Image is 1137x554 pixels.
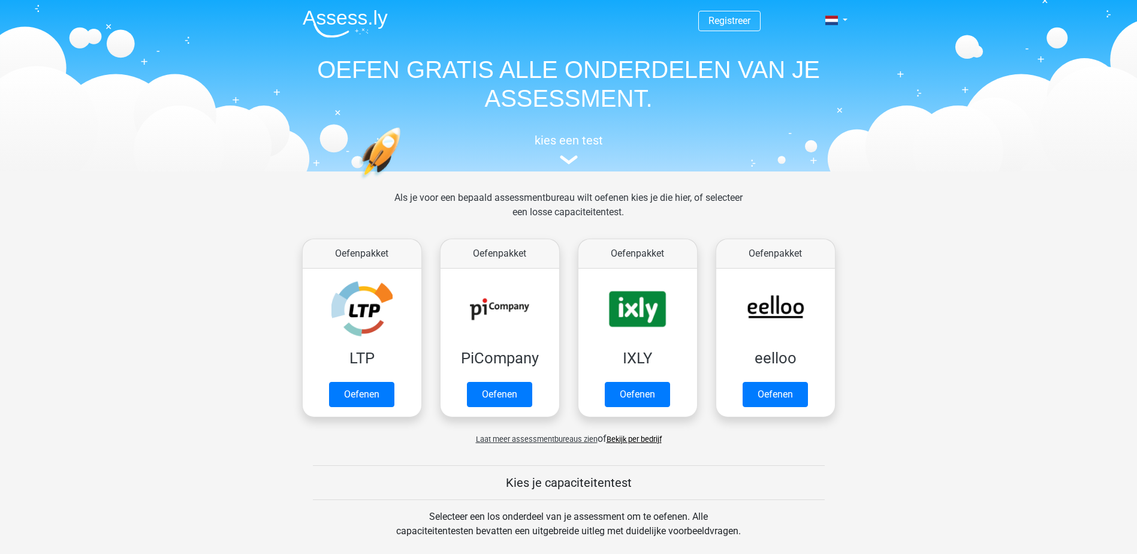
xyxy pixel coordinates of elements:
[385,191,752,234] div: Als je voor een bepaald assessmentbureau wilt oefenen kies je die hier, of selecteer een losse ca...
[293,55,845,113] h1: OEFEN GRATIS ALLE ONDERDELEN VAN JE ASSESSMENT.
[313,475,825,490] h5: Kies je capaciteitentest
[607,435,662,444] a: Bekijk per bedrijf
[743,382,808,407] a: Oefenen
[385,510,752,553] div: Selecteer een los onderdeel van je assessment om te oefenen. Alle capaciteitentesten bevatten een...
[476,435,598,444] span: Laat meer assessmentbureaus zien
[467,382,532,407] a: Oefenen
[293,422,845,446] div: of
[359,127,447,236] img: oefenen
[560,155,578,164] img: assessment
[293,133,845,165] a: kies een test
[708,15,750,26] a: Registreer
[329,382,394,407] a: Oefenen
[293,133,845,147] h5: kies een test
[303,10,388,38] img: Assessly
[605,382,670,407] a: Oefenen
